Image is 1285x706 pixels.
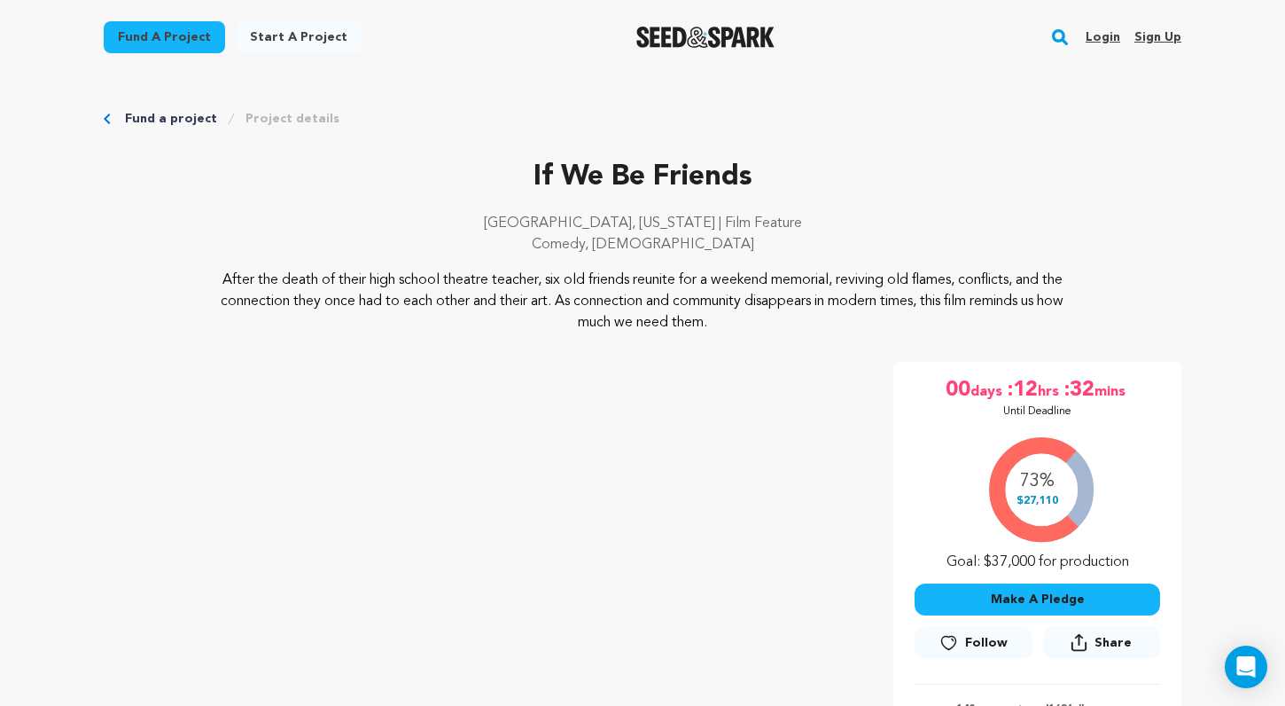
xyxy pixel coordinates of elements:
a: Start a project [236,21,362,53]
p: Comedy, [DEMOGRAPHIC_DATA] [104,234,1181,255]
span: 00 [946,376,970,404]
span: hrs [1038,376,1063,404]
a: Login [1086,23,1120,51]
a: Follow [915,627,1032,659]
span: :12 [1006,376,1038,404]
p: [GEOGRAPHIC_DATA], [US_STATE] | Film Feature [104,213,1181,234]
p: If We Be Friends [104,156,1181,199]
a: Project details [245,110,339,128]
p: Until Deadline [1003,404,1071,419]
span: days [970,376,1006,404]
button: Share [1043,626,1160,659]
span: :32 [1063,376,1094,404]
span: Share [1043,626,1160,666]
a: Fund a project [125,110,217,128]
a: Fund a project [104,21,225,53]
a: Sign up [1134,23,1181,51]
img: Seed&Spark Logo Dark Mode [636,27,775,48]
div: Open Intercom Messenger [1225,646,1267,688]
span: Follow [965,634,1008,652]
div: Breadcrumb [104,110,1181,128]
button: Make A Pledge [915,584,1160,616]
a: Seed&Spark Homepage [636,27,775,48]
span: mins [1094,376,1129,404]
span: Share [1094,634,1132,652]
p: After the death of their high school theatre teacher, six old friends reunite for a weekend memor... [212,270,1074,333]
